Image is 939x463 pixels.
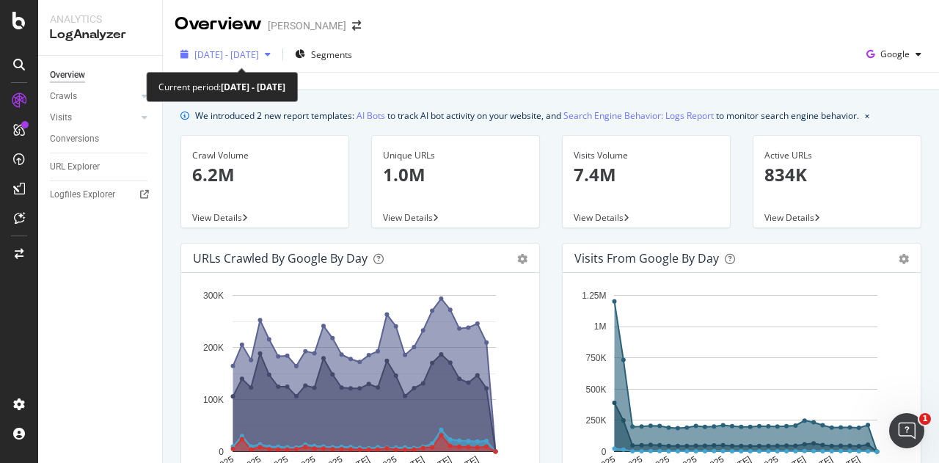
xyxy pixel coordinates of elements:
[221,81,285,93] b: [DATE] - [DATE]
[50,110,72,125] div: Visits
[203,395,224,405] text: 100K
[50,68,152,83] a: Overview
[203,343,224,353] text: 200K
[352,21,361,31] div: arrow-right-arrow-left
[180,108,921,123] div: info banner
[50,187,152,203] a: Logfiles Explorer
[50,68,85,83] div: Overview
[219,447,224,457] text: 0
[383,149,528,162] div: Unique URLs
[517,254,527,264] div: gear
[50,12,150,26] div: Analytics
[50,131,152,147] a: Conversions
[919,413,931,425] span: 1
[861,105,873,126] button: close banner
[880,48,910,60] span: Google
[563,108,714,123] a: Search Engine Behavior: Logs Report
[582,291,606,301] text: 1.25M
[574,211,624,224] span: View Details
[203,291,224,301] text: 300K
[193,251,368,266] div: URLs Crawled by Google by day
[50,159,152,175] a: URL Explorer
[585,415,606,426] text: 250K
[50,89,77,104] div: Crawls
[764,211,814,224] span: View Details
[764,149,910,162] div: Active URLs
[383,162,528,187] p: 1.0M
[195,108,859,123] div: We introduced 2 new report templates: to track AI bot activity on your website, and to monitor se...
[175,43,277,66] button: [DATE] - [DATE]
[574,162,719,187] p: 7.4M
[383,211,433,224] span: View Details
[192,149,337,162] div: Crawl Volume
[192,162,337,187] p: 6.2M
[861,43,927,66] button: Google
[585,384,606,395] text: 500K
[289,43,358,66] button: Segments
[764,162,910,187] p: 834K
[192,211,242,224] span: View Details
[574,251,719,266] div: Visits from Google by day
[50,131,99,147] div: Conversions
[311,48,352,61] span: Segments
[574,149,719,162] div: Visits Volume
[357,108,385,123] a: AI Bots
[50,187,115,203] div: Logfiles Explorer
[50,26,150,43] div: LogAnalyzer
[50,110,137,125] a: Visits
[899,254,909,264] div: gear
[50,159,100,175] div: URL Explorer
[585,353,606,363] text: 750K
[268,18,346,33] div: [PERSON_NAME]
[194,48,259,61] span: [DATE] - [DATE]
[602,447,607,457] text: 0
[889,413,924,448] iframe: Intercom live chat
[175,12,262,37] div: Overview
[50,89,137,104] a: Crawls
[594,322,607,332] text: 1M
[158,79,285,95] div: Current period:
